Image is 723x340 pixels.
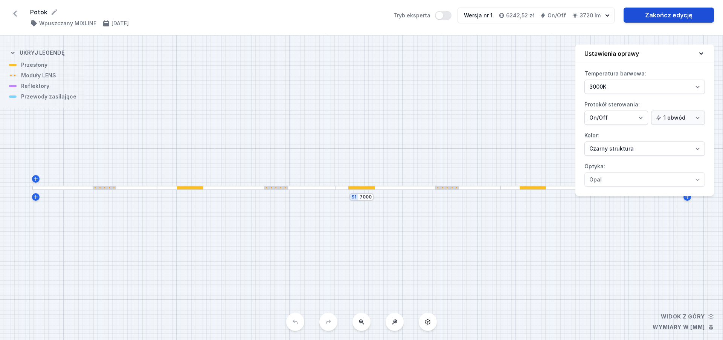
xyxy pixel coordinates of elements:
[39,20,96,27] h4: Wpuszczany MIXLINE
[651,111,705,125] select: Protokół sterowania:
[394,11,451,20] label: Tryb eksperta
[584,98,705,125] label: Protokół sterowania:
[360,194,372,200] input: Wymiar [mm]
[575,45,714,63] button: Ustawienia oprawy
[548,12,566,19] h4: On/Off
[30,8,384,17] form: Potok
[9,43,65,61] button: Ukryj legendę
[584,172,705,187] select: Optyka:
[584,68,705,94] label: Temperatura barwowa:
[584,49,639,58] h4: Ustawienia oprawy
[584,111,648,125] select: Protokół sterowania:
[506,12,534,19] h4: 6242,52 zł
[435,11,451,20] button: Tryb eksperta
[50,8,58,16] button: Edytuj nazwę projektu
[584,160,705,187] label: Optyka:
[584,80,705,94] select: Temperatura barwowa:
[624,8,714,23] a: Zakończ edycję
[458,8,615,23] button: Wersja nr 16242,52 złOn/Off3720 lm
[464,12,493,19] div: Wersja nr 1
[584,129,705,156] label: Kolor:
[584,142,705,156] select: Kolor:
[111,20,129,27] h4: [DATE]
[20,49,65,57] h4: Ukryj legendę
[580,12,601,19] h4: 3720 lm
